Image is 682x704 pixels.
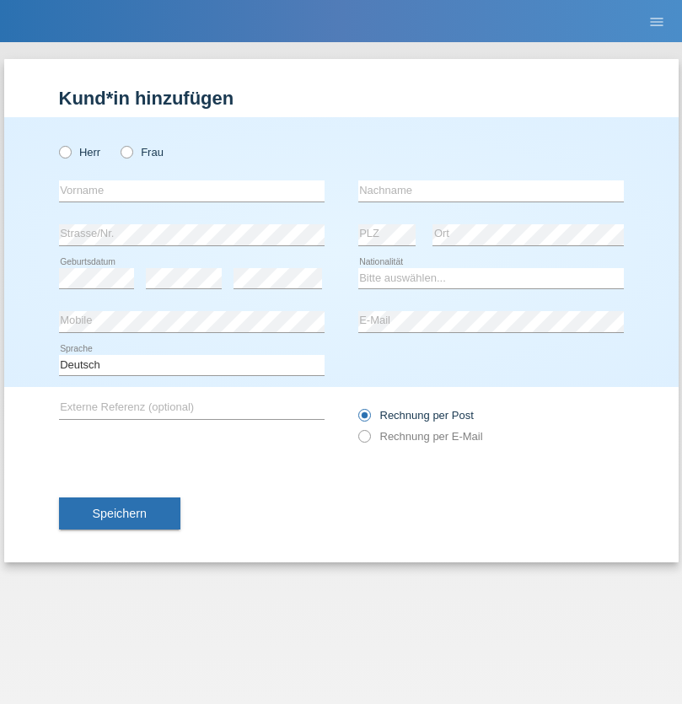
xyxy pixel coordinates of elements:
a: menu [640,16,674,26]
span: Speichern [93,507,147,520]
i: menu [648,13,665,30]
label: Frau [121,146,164,159]
input: Rechnung per E-Mail [358,430,369,451]
button: Speichern [59,497,180,529]
label: Herr [59,146,101,159]
input: Herr [59,146,70,157]
h1: Kund*in hinzufügen [59,88,624,109]
label: Rechnung per Post [358,409,474,422]
input: Rechnung per Post [358,409,369,430]
input: Frau [121,146,132,157]
label: Rechnung per E-Mail [358,430,483,443]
